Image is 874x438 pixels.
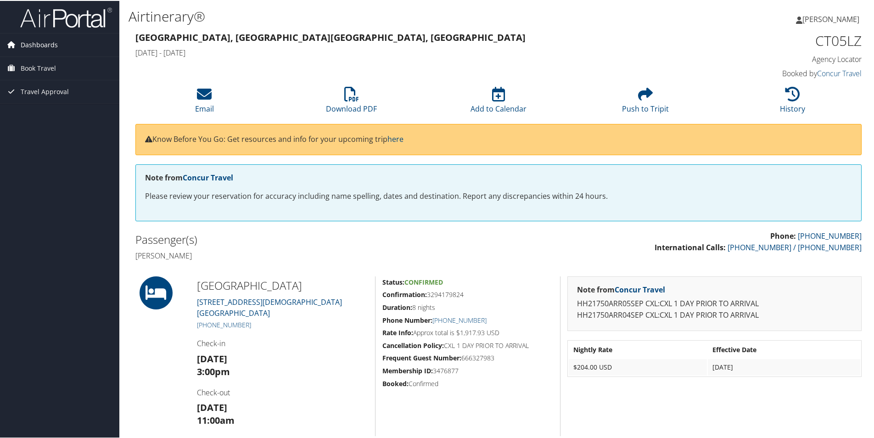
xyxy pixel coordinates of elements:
[21,56,56,79] span: Book Travel
[382,277,404,286] strong: Status:
[145,190,852,202] p: Please review your reservation for accuracy including name spelling, dates and destination. Repor...
[382,378,409,387] strong: Booked:
[382,340,444,349] strong: Cancellation Policy:
[195,91,214,113] a: Email
[197,387,368,397] h4: Check-out
[577,297,852,320] p: HH21750ARR05SEP CXL:CXL 1 DAY PRIOR TO ARRIVAL HH21750ARR04SEP CXL:CXL 1 DAY PRIOR TO ARRIVAL
[135,231,492,247] h2: Passenger(s)
[382,365,553,375] h5: 3476877
[798,230,862,240] a: [PHONE_NUMBER]
[655,241,726,252] strong: International Calls:
[690,53,862,63] h4: Agency Locator
[135,250,492,260] h4: [PERSON_NAME]
[382,289,427,298] strong: Confirmation:
[135,30,526,43] strong: [GEOGRAPHIC_DATA], [GEOGRAPHIC_DATA] [GEOGRAPHIC_DATA], [GEOGRAPHIC_DATA]
[183,172,233,182] a: Concur Travel
[382,289,553,298] h5: 3294179824
[387,133,403,143] a: here
[382,353,553,362] h5: 666327983
[197,337,368,348] h4: Check-in
[197,413,235,426] strong: 11:00am
[21,79,69,102] span: Travel Approval
[382,327,553,337] h5: Approx total is $1,917.93 USD
[728,241,862,252] a: [PHONE_NUMBER] / [PHONE_NUMBER]
[197,352,227,364] strong: [DATE]
[802,13,859,23] span: [PERSON_NAME]
[577,284,665,294] strong: Note from
[770,230,796,240] strong: Phone:
[780,91,805,113] a: History
[471,91,527,113] a: Add to Calendar
[145,133,852,145] p: Know Before You Go: Get resources and info for your upcoming trip
[796,5,868,32] a: [PERSON_NAME]
[20,6,112,28] img: airportal-logo.png
[690,67,862,78] h4: Booked by
[382,365,433,374] strong: Membership ID:
[817,67,862,78] a: Concur Travel
[135,47,677,57] h4: [DATE] - [DATE]
[197,296,342,317] a: [STREET_ADDRESS][DEMOGRAPHIC_DATA][GEOGRAPHIC_DATA]
[690,30,862,50] h1: CT05LZ
[569,341,707,357] th: Nightly Rate
[432,315,487,324] a: [PHONE_NUMBER]
[382,302,553,311] h5: 8 nights
[129,6,622,25] h1: Airtinerary®
[382,340,553,349] h5: CXL 1 DAY PRIOR TO ARRIVAL
[708,341,860,357] th: Effective Date
[382,327,413,336] strong: Rate Info:
[197,365,230,377] strong: 3:00pm
[197,277,368,292] h2: [GEOGRAPHIC_DATA]
[382,302,412,311] strong: Duration:
[404,277,443,286] span: Confirmed
[569,358,707,375] td: $204.00 USD
[326,91,377,113] a: Download PDF
[197,400,227,413] strong: [DATE]
[197,320,251,328] a: [PHONE_NUMBER]
[382,353,461,361] strong: Frequent Guest Number:
[708,358,860,375] td: [DATE]
[615,284,665,294] a: Concur Travel
[622,91,669,113] a: Push to Tripit
[382,378,553,387] h5: Confirmed
[21,33,58,56] span: Dashboards
[145,172,233,182] strong: Note from
[382,315,432,324] strong: Phone Number:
